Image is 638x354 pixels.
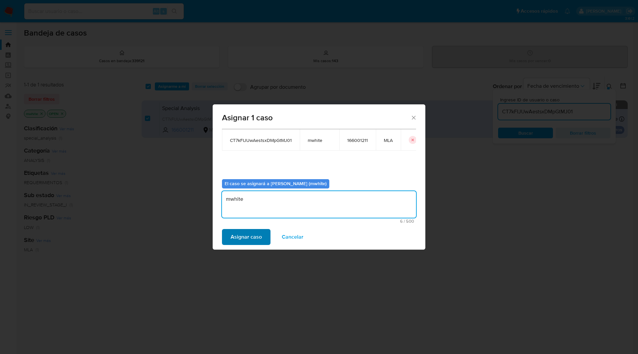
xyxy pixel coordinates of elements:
[222,191,416,218] textarea: mwhite
[347,137,368,143] span: 166001211
[409,136,417,144] button: icon-button
[230,137,292,143] span: CT7kFIJUwAestsxDMpGtMJ01
[222,229,270,245] button: Asignar caso
[225,180,327,187] b: El caso se asignará a [PERSON_NAME] (mwhite)
[222,114,410,122] span: Asignar 1 caso
[282,230,303,244] span: Cancelar
[213,104,425,250] div: assign-modal
[273,229,312,245] button: Cancelar
[384,137,393,143] span: MLA
[224,219,414,223] span: Máximo 500 caracteres
[308,137,331,143] span: mwhite
[231,230,262,244] span: Asignar caso
[410,114,416,120] button: Cerrar ventana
